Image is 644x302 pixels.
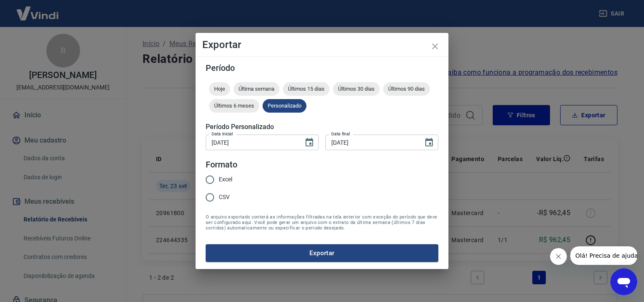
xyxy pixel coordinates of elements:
button: close [425,36,445,57]
div: Últimos 30 dias [333,82,380,96]
input: DD/MM/YYYY [206,135,298,150]
span: Hoje [209,86,230,92]
span: Últimos 6 meses [209,102,259,109]
label: Data inicial [212,131,233,137]
span: Excel [219,175,232,184]
h5: Período Personalizado [206,123,438,131]
button: Choose date, selected date is 23 de set de 2025 [421,134,437,151]
input: DD/MM/YYYY [325,135,417,150]
button: Exportar [206,244,438,262]
h5: Período [206,64,438,72]
span: Olá! Precisa de ajuda? [5,6,71,13]
span: Últimos 90 dias [383,86,430,92]
div: Últimos 90 dias [383,82,430,96]
div: Personalizado [263,99,306,113]
iframe: Fechar mensagem [550,248,567,265]
span: CSV [219,193,230,202]
div: Últimos 6 meses [209,99,259,113]
span: Últimos 30 dias [333,86,380,92]
iframe: Botão para abrir a janela de mensagens [610,268,637,295]
span: O arquivo exportado conterá as informações filtradas na tela anterior com exceção do período que ... [206,214,438,231]
div: Última semana [233,82,279,96]
div: Últimos 15 dias [283,82,330,96]
legend: Formato [206,159,237,171]
span: Últimos 15 dias [283,86,330,92]
span: Última semana [233,86,279,92]
button: Choose date, selected date is 23 de set de 2025 [301,134,318,151]
div: Hoje [209,82,230,96]
label: Data final [331,131,350,137]
iframe: Mensagem da empresa [570,246,637,265]
span: Personalizado [263,102,306,109]
h4: Exportar [202,40,442,50]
